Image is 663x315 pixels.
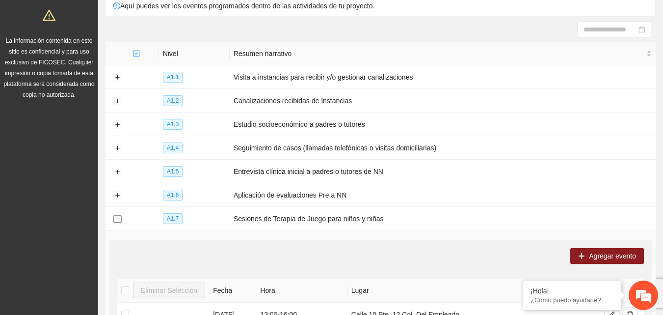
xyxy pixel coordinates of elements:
span: warning [43,9,55,22]
th: Nivel [159,42,230,65]
span: Agregar evento [589,251,636,261]
span: A1.7 [163,213,183,224]
span: A1.1 [163,72,183,83]
button: Expand row [113,168,121,176]
td: Estudio socioeconómico a padres o tutores [230,113,656,136]
th: Fecha [209,279,256,303]
button: plusAgregar evento [570,248,644,264]
button: Expand row [113,121,121,129]
textarea: Escriba su mensaje y pulse “Intro” [5,210,187,245]
button: Collapse row [113,215,121,223]
span: A1.5 [163,166,183,177]
span: Estamos en línea. [57,102,135,201]
th: Resumen narrativo [230,42,656,65]
p: ¿Cómo puedo ayudarte? [530,296,614,304]
td: Entrevista clínica inicial a padres o tutores de NN [230,160,656,183]
td: Visita a instancias para recibir y/o gestionar canalizaciones [230,65,656,89]
div: ¡Hola! [530,287,614,295]
div: Minimizar ventana de chat en vivo [161,5,185,29]
span: A1.6 [163,190,183,200]
td: Canalizaciones recibidas de Instancias [230,89,656,113]
button: Expand row [113,74,121,82]
span: La información contenida en este sitio es confidencial y para uso exclusivo de FICOSEC. Cualquier... [4,37,95,98]
span: A1.4 [163,143,183,153]
span: Resumen narrativo [234,48,644,59]
td: Sesiones de Terapia de Juego para niños y niñas [230,207,656,230]
button: Eliminar Selección [133,283,205,298]
button: Expand row [113,144,121,152]
span: A1.2 [163,95,183,106]
span: check-square [133,50,140,57]
span: exclamation-circle [113,2,120,9]
span: A1.3 [163,119,183,130]
th: Lugar [347,279,598,303]
td: Aplicación de evaluaciones Pre a NN [230,183,656,207]
span: plus [578,253,585,260]
button: Expand row [113,97,121,105]
th: Hora [256,279,347,303]
button: Expand row [113,192,121,200]
td: Seguimiento de casos (llamadas telefónicas o visitas domiciliarias) [230,136,656,160]
div: Chatee con nosotros ahora [51,50,165,63]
